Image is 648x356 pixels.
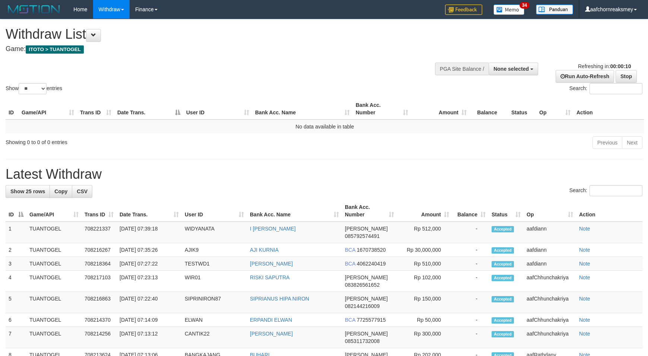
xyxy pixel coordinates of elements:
img: Button%20Memo.svg [493,4,525,15]
td: 708216863 [82,292,117,313]
div: PGA Site Balance / [435,63,489,75]
a: Note [579,261,590,267]
td: 708221337 [82,222,117,243]
a: [PERSON_NAME] [250,331,293,337]
td: TUANTOGEL [26,313,82,327]
td: TUANTOGEL [26,292,82,313]
td: TESTWD1 [182,257,247,271]
span: [PERSON_NAME] [345,226,388,232]
td: No data available in table [6,120,644,133]
a: Note [579,331,590,337]
td: - [452,327,489,348]
label: Show entries [6,83,62,94]
a: Note [579,226,590,232]
td: 6 [6,313,26,327]
span: Copy 083826561652 to clipboard [345,282,379,288]
th: ID [6,98,19,120]
td: [DATE] 07:22:40 [117,292,182,313]
td: - [452,271,489,292]
span: CSV [77,188,88,194]
span: ITOTO > TUANTOGEL [26,45,84,54]
a: CSV [72,185,92,198]
td: Rp 30,000,000 [397,243,452,257]
img: panduan.png [536,4,573,15]
td: 4 [6,271,26,292]
th: ID: activate to sort column descending [6,200,26,222]
a: Note [579,247,590,253]
span: BCA [345,247,355,253]
a: I [PERSON_NAME] [250,226,296,232]
th: Amount: activate to sort column ascending [397,200,452,222]
span: [PERSON_NAME] [345,296,388,302]
span: Copy 7725577915 to clipboard [357,317,386,323]
th: Bank Acc. Number: activate to sort column ascending [342,200,397,222]
td: TUANTOGEL [26,222,82,243]
td: - [452,257,489,271]
th: User ID: activate to sort column ascending [182,200,247,222]
th: Status [508,98,536,120]
input: Search: [590,185,642,196]
th: Amount: activate to sort column ascending [411,98,470,120]
th: Date Trans.: activate to sort column descending [114,98,183,120]
td: Rp 50,000 [397,313,452,327]
span: Copy 4062240419 to clipboard [357,261,386,267]
a: ERPANDI ELWAN [250,317,292,323]
td: aafdiann [524,243,576,257]
h1: Latest Withdraw [6,167,642,182]
td: TUANTOGEL [26,257,82,271]
th: Bank Acc. Number: activate to sort column ascending [353,98,411,120]
td: aafChhunchakriya [524,271,576,292]
th: User ID: activate to sort column ascending [183,98,252,120]
td: aafChhunchakriya [524,327,576,348]
td: 708217103 [82,271,117,292]
a: SIPRIANUS HIPA NIRON [250,296,309,302]
th: Balance [470,98,508,120]
span: Copy 082144216009 to clipboard [345,303,379,309]
td: ELWAN [182,313,247,327]
td: AJIK9 [182,243,247,257]
td: 708216267 [82,243,117,257]
span: BCA [345,261,355,267]
span: Show 25 rows [10,188,45,194]
label: Search: [569,185,642,196]
td: WIR01 [182,271,247,292]
span: Copy 1670738520 to clipboard [357,247,386,253]
div: Showing 0 to 0 of 0 entries [6,136,264,146]
th: Op: activate to sort column ascending [524,200,576,222]
th: Trans ID: activate to sort column ascending [82,200,117,222]
td: 3 [6,257,26,271]
td: 1 [6,222,26,243]
td: - [452,292,489,313]
label: Search: [569,83,642,94]
td: CANTIK22 [182,327,247,348]
span: Accepted [492,247,514,254]
td: TUANTOGEL [26,271,82,292]
td: Rp 102,000 [397,271,452,292]
th: Op: activate to sort column ascending [536,98,574,120]
td: 5 [6,292,26,313]
td: aafdiann [524,257,576,271]
a: RISKI SAPUTRA [250,274,290,280]
button: None selected [489,63,538,75]
td: TUANTOGEL [26,327,82,348]
td: Rp 150,000 [397,292,452,313]
a: Note [579,296,590,302]
th: Game/API: activate to sort column ascending [26,200,82,222]
th: Status: activate to sort column ascending [489,200,524,222]
td: [DATE] 07:35:26 [117,243,182,257]
th: Bank Acc. Name: activate to sort column ascending [252,98,353,120]
span: None selected [493,66,529,72]
td: Rp 510,000 [397,257,452,271]
td: - [452,243,489,257]
th: Trans ID: activate to sort column ascending [77,98,114,120]
span: Copy [54,188,67,194]
td: 2 [6,243,26,257]
img: MOTION_logo.png [6,4,62,15]
span: Accepted [492,317,514,324]
td: WIDYANATA [182,222,247,243]
h1: Withdraw List [6,27,425,42]
td: 7 [6,327,26,348]
th: Bank Acc. Name: activate to sort column ascending [247,200,342,222]
a: Next [622,136,642,149]
strong: 00:00:10 [610,63,631,69]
